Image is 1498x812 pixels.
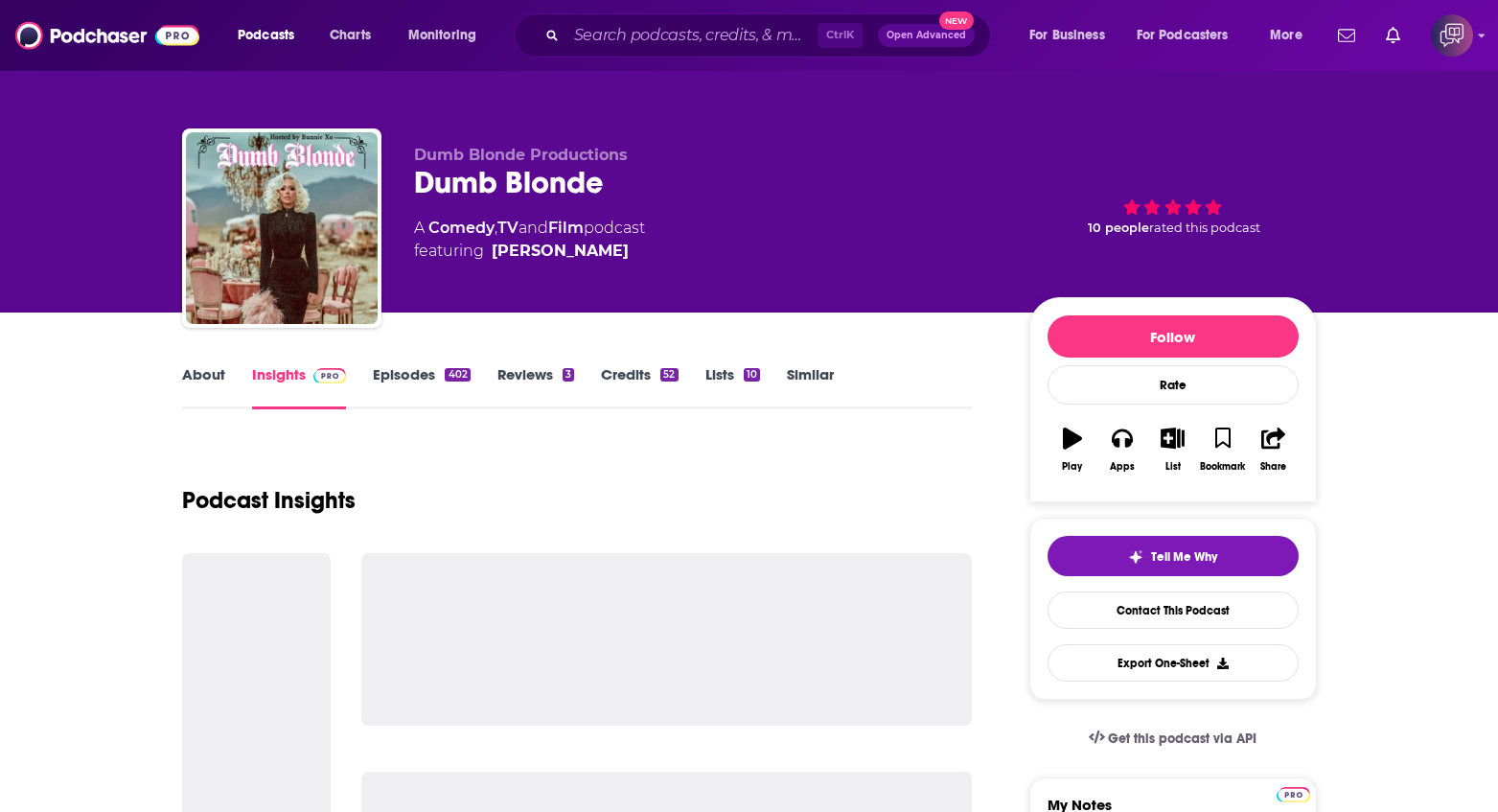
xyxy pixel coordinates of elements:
button: open menu [1256,20,1326,51]
span: 10 people [1088,220,1149,235]
a: TV [497,219,519,237]
button: Follow [1048,315,1299,358]
a: Charts [317,20,382,51]
a: Lists10 [705,365,760,409]
input: Search podcasts, credits, & more... [566,20,818,51]
button: Bookmark [1198,415,1248,484]
button: Share [1248,415,1298,484]
div: 10 [744,368,760,382]
span: , [495,219,497,237]
div: Search podcasts, credits, & more... [532,13,1009,58]
button: List [1147,415,1197,484]
button: open menu [224,20,319,51]
button: open menu [1016,20,1129,51]
img: Dumb Blonde [186,132,378,324]
div: 52 [660,368,678,382]
a: Episodes402 [373,365,470,409]
button: Export One-Sheet [1048,644,1299,682]
span: Logged in as corioliscompany [1431,14,1473,57]
span: Open Advanced [887,31,966,40]
span: Tell Me Why [1151,549,1217,565]
img: User Profile [1431,14,1473,57]
div: Apps [1110,461,1135,473]
span: and [519,219,548,237]
a: Show notifications dropdown [1330,19,1363,52]
img: tell me why sparkle [1128,549,1143,565]
button: open menu [1124,20,1256,51]
div: Play [1062,461,1082,473]
div: Rate [1048,365,1299,405]
span: New [939,12,974,30]
button: Apps [1097,415,1147,484]
button: open menu [395,20,501,51]
div: 3 [563,368,574,382]
span: For Business [1029,22,1105,49]
h1: Podcast Insights [182,486,356,515]
span: Get this podcast via API [1108,731,1256,747]
a: Credits52 [601,365,678,409]
span: More [1270,22,1302,49]
div: Share [1260,461,1286,473]
button: Play [1048,415,1097,484]
img: Podchaser Pro [313,368,347,383]
a: [PERSON_NAME] [492,240,629,263]
span: For Podcasters [1137,22,1229,49]
span: Dumb Blonde Productions [414,146,628,164]
a: Show notifications dropdown [1378,19,1408,52]
div: 10 peoplerated this podcast [1029,146,1317,265]
div: A podcast [414,217,645,263]
span: Charts [330,22,371,49]
span: Monitoring [408,22,476,49]
a: Film [548,219,584,237]
span: rated this podcast [1149,220,1260,235]
span: Ctrl K [818,23,863,48]
span: featuring [414,240,645,263]
button: Open AdvancedNew [878,24,975,47]
a: Pro website [1277,784,1310,802]
div: 402 [445,368,470,382]
a: Comedy [428,219,495,237]
a: Similar [787,365,834,409]
button: tell me why sparkleTell Me Why [1048,536,1299,576]
img: Podchaser - Follow, Share and Rate Podcasts [15,17,199,54]
div: List [1165,461,1181,473]
a: Contact This Podcast [1048,592,1299,629]
div: Bookmark [1200,461,1245,473]
a: Get this podcast via API [1073,715,1273,762]
button: Show profile menu [1431,14,1473,57]
a: Reviews3 [497,365,574,409]
a: About [182,365,225,409]
span: Podcasts [238,22,294,49]
img: Podchaser Pro [1277,787,1310,802]
a: InsightsPodchaser Pro [252,365,347,409]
